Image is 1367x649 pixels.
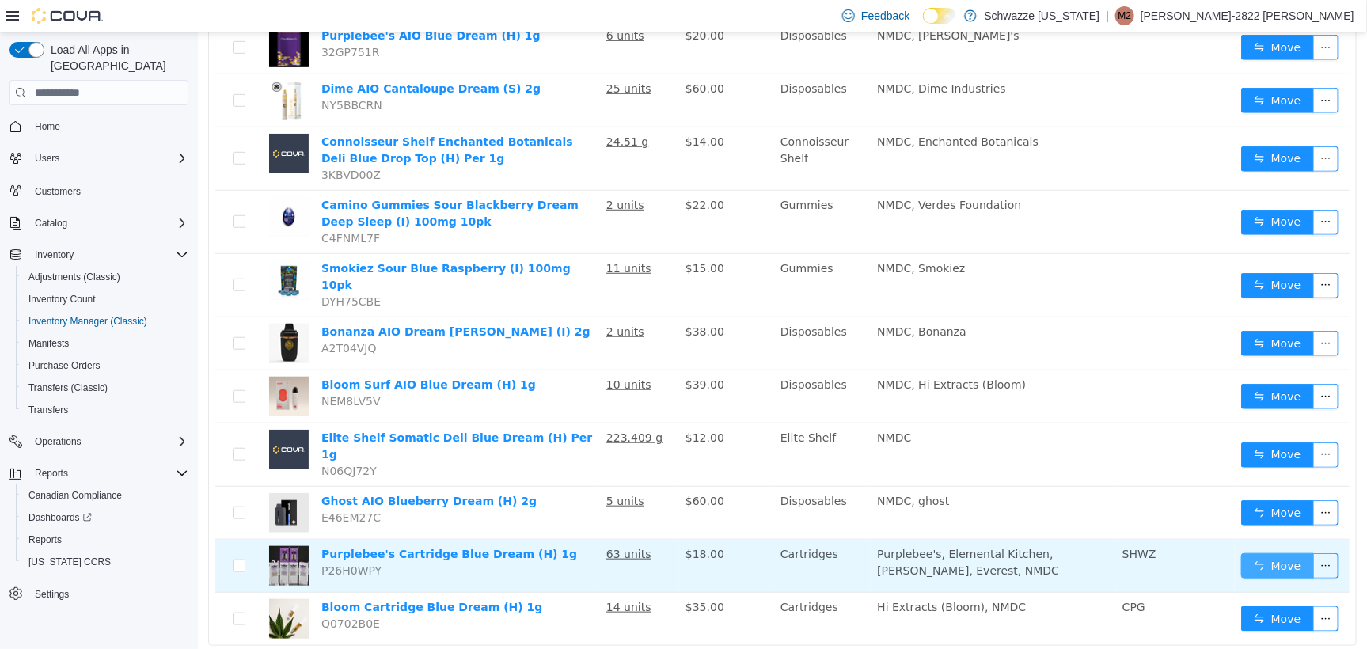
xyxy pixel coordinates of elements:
u: 2 units [408,166,446,179]
u: 223.409 g [408,399,465,412]
span: E46EM27C [123,479,183,491]
span: Q0702B0E [123,585,182,598]
span: Inventory Manager (Classic) [28,315,147,328]
td: Disposables [576,338,673,391]
a: Home [28,117,66,136]
span: Inventory Count [22,290,188,309]
span: CPG [925,568,947,581]
span: P26H0WPY [123,532,184,545]
u: 25 units [408,50,454,63]
a: Canadian Compliance [22,486,128,505]
button: icon: swapMove [1043,2,1116,28]
span: $39.00 [488,346,526,359]
span: N06QJ72Y [123,432,179,445]
button: Catalog [28,214,74,233]
button: Inventory [28,245,80,264]
span: Purchase Orders [28,359,101,372]
button: Inventory [3,244,195,266]
a: Inventory Manager (Classic) [22,312,154,331]
span: Reports [35,467,68,480]
a: Adjustments (Classic) [22,268,127,287]
td: Disposables [576,285,673,338]
button: icon: swapMove [1043,410,1116,435]
button: icon: swapMove [1043,55,1116,81]
button: icon: ellipsis [1115,468,1141,493]
button: icon: ellipsis [1115,410,1141,435]
a: Settings [28,585,75,604]
span: $12.00 [488,399,526,412]
span: NY5BBCRN [123,66,184,79]
span: Adjustments (Classic) [28,271,120,283]
nav: Complex example [9,108,188,647]
span: NMDC, Dime Industries [679,50,807,63]
a: Customers [28,182,87,201]
a: Transfers (Classic) [22,378,114,397]
u: 14 units [408,568,454,581]
a: Elite Shelf Somatic Deli Blue Dream (H) Per 1g [123,399,394,428]
button: Transfers [16,399,195,421]
span: Load All Apps in [GEOGRAPHIC_DATA] [44,42,188,74]
a: [US_STATE] CCRS [22,552,117,571]
span: Purchase Orders [22,356,188,375]
a: Connoisseur Shelf Enchanted Botanicals Deli Blue Drop Top (H) Per 1g [123,103,375,132]
u: 2 units [408,293,446,306]
button: Operations [3,431,195,453]
button: Users [3,147,195,169]
span: Operations [28,432,188,451]
img: Elite Shelf Somatic Deli Blue Dream (H) Per 1g placeholder [71,397,111,437]
span: SHWZ [925,515,959,528]
button: [US_STATE] CCRS [16,551,195,573]
button: icon: swapMove [1043,351,1116,377]
button: Customers [3,179,195,202]
button: Inventory Count [16,288,195,310]
button: icon: swapMove [1043,574,1116,599]
span: NEM8LV5V [123,362,183,375]
button: Home [3,115,195,138]
button: Catalog [3,212,195,234]
a: Camino Gummies Sour Blackberry Dream Deep Sleep (I) 100mg 10pk [123,166,381,195]
span: $15.00 [488,230,526,242]
a: Reports [22,530,68,549]
a: Dime AIO Cantaloupe Dream (S) 2g [123,50,343,63]
span: Inventory [35,249,74,261]
img: Ghost AIO Blueberry Dream (H) 2g hero shot [71,461,111,500]
span: $60.00 [488,462,526,475]
span: A2T04VJQ [123,309,179,322]
span: NMDC, Enchanted Botanicals [679,103,841,116]
span: C4FNML7F [123,199,182,212]
span: Manifests [28,337,69,350]
span: NMDC, Hi Extracts (Bloom) [679,346,828,359]
span: DYH75CBE [123,263,183,275]
span: Reports [22,530,188,549]
button: Manifests [16,332,195,355]
a: Bloom Surf AIO Blue Dream (H) 1g [123,346,338,359]
td: Cartridges [576,507,673,560]
button: icon: swapMove [1043,114,1116,139]
span: 3KBVD00Z [123,136,183,149]
span: NMDC [679,399,713,412]
img: Bloom Cartridge Blue Dream (H) 1g hero shot [71,567,111,606]
span: $60.00 [488,50,526,63]
img: Camino Gummies Sour Blackberry Dream Deep Sleep (I) 100mg 10pk hero shot [71,165,111,204]
u: 5 units [408,462,446,475]
button: Adjustments (Classic) [16,266,195,288]
span: Home [28,116,188,136]
span: Transfers [22,400,188,419]
a: Bloom Cartridge Blue Dream (H) 1g [123,568,345,581]
a: Transfers [22,400,74,419]
td: Disposables [576,42,673,95]
span: Catalog [35,217,67,230]
span: Inventory Count [28,293,96,306]
img: Connoisseur Shelf Enchanted Botanicals Deli Blue Drop Top (H) Per 1g placeholder [71,101,111,141]
span: Customers [35,185,81,198]
button: Operations [28,432,88,451]
td: Gummies [576,222,673,285]
img: Purplebee's Cartridge Blue Dream (H) 1g hero shot [71,514,111,553]
a: Dashboards [22,508,98,527]
p: | [1106,6,1109,25]
span: Transfers [28,404,68,416]
span: Users [28,149,188,168]
a: Bonanza AIO Dream [PERSON_NAME] (I) 2g [123,293,393,306]
button: icon: swapMove [1043,298,1116,324]
span: Dashboards [28,511,92,524]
